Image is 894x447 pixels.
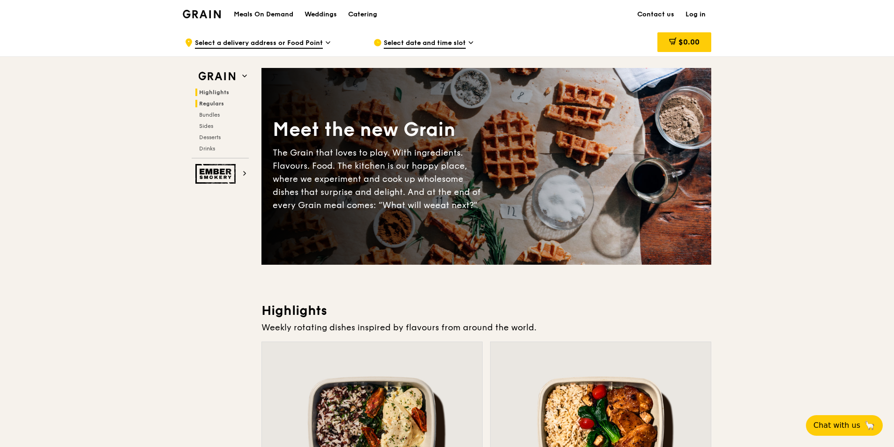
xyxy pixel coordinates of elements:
[195,68,238,85] img: Grain web logo
[199,134,221,141] span: Desserts
[305,0,337,29] div: Weddings
[348,0,377,29] div: Catering
[678,37,700,46] span: $0.00
[343,0,383,29] a: Catering
[195,164,238,184] img: Ember Smokery web logo
[199,89,229,96] span: Highlights
[273,146,486,212] div: The Grain that loves to play. With ingredients. Flavours. Food. The kitchen is our happy place, w...
[813,420,860,431] span: Chat with us
[199,145,215,152] span: Drinks
[806,415,883,436] button: Chat with us🦙
[261,302,711,319] h3: Highlights
[273,117,486,142] div: Meet the new Grain
[183,10,221,18] img: Grain
[632,0,680,29] a: Contact us
[680,0,711,29] a: Log in
[864,420,875,431] span: 🦙
[299,0,343,29] a: Weddings
[199,100,224,107] span: Regulars
[435,200,477,210] span: eat next?”
[199,112,220,118] span: Bundles
[195,38,323,49] span: Select a delivery address or Food Point
[261,321,711,334] div: Weekly rotating dishes inspired by flavours from around the world.
[234,10,293,19] h1: Meals On Demand
[384,38,466,49] span: Select date and time slot
[199,123,213,129] span: Sides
